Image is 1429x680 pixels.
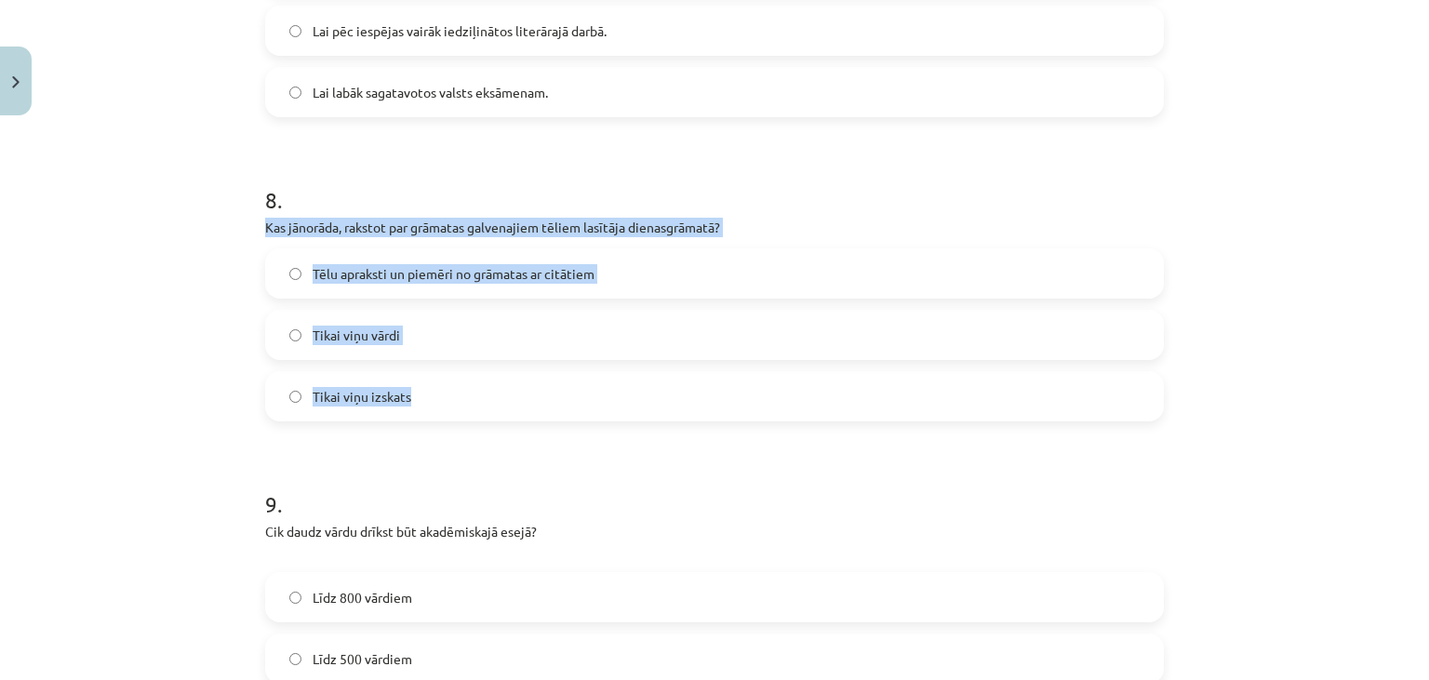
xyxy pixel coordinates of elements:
[289,592,301,604] input: Līdz 800 vārdiem
[265,522,1164,561] p: Cik daudz vārdu drīkst būt akadēmiskajā esejā?
[313,21,607,41] span: Lai pēc iespējas vairāk iedziļinātos literārajā darbā.
[313,326,400,345] span: Tikai viņu vārdi
[265,218,1164,237] p: Kas jānorāda, rakstot par grāmatas galvenajiem tēliem lasītāja dienasgrāmatā?
[313,649,412,669] span: Līdz 500 vārdiem
[289,87,301,99] input: Lai labāk sagatavotos valsts eksāmenam.
[313,588,412,607] span: Līdz 800 vārdiem
[313,387,411,407] span: Tikai viņu izskats
[313,83,548,102] span: Lai labāk sagatavotos valsts eksāmenam.
[313,264,594,284] span: Tēlu apraksti un piemēri no grāmatas ar citātiem
[12,76,20,88] img: icon-close-lesson-0947bae3869378f0d4975bcd49f059093ad1ed9edebbc8119c70593378902aed.svg
[265,459,1164,516] h1: 9 .
[289,653,301,665] input: Līdz 500 vārdiem
[265,154,1164,212] h1: 8 .
[289,329,301,341] input: Tikai viņu vārdi
[289,391,301,403] input: Tikai viņu izskats
[289,268,301,280] input: Tēlu apraksti un piemēri no grāmatas ar citātiem
[289,25,301,37] input: Lai pēc iespējas vairāk iedziļinātos literārajā darbā.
